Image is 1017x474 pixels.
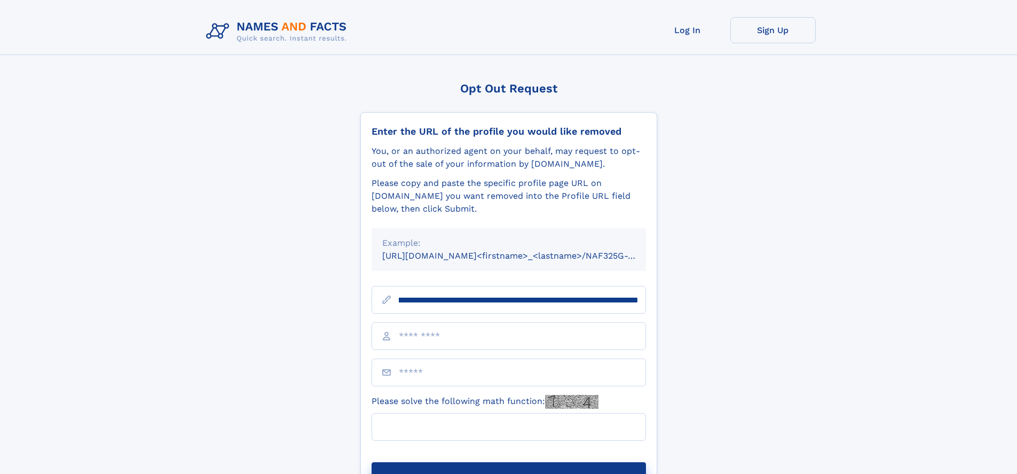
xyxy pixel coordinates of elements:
[202,17,356,46] img: Logo Names and Facts
[730,17,816,43] a: Sign Up
[372,145,646,170] div: You, or an authorized agent on your behalf, may request to opt-out of the sale of your informatio...
[372,177,646,215] div: Please copy and paste the specific profile page URL on [DOMAIN_NAME] you want removed into the Pr...
[645,17,730,43] a: Log In
[360,82,657,95] div: Opt Out Request
[382,237,635,250] div: Example:
[372,395,598,409] label: Please solve the following math function:
[372,126,646,137] div: Enter the URL of the profile you would like removed
[382,251,666,261] small: [URL][DOMAIN_NAME]<firstname>_<lastname>/NAF325G-xxxxxxxx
